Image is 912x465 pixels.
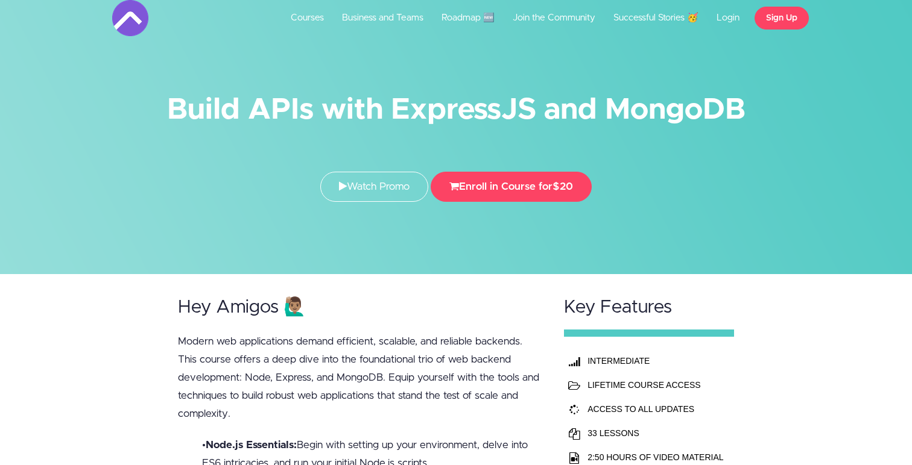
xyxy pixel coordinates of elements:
td: LIFETIME COURSE ACCESS [584,373,726,397]
button: Enroll in Course for$20 [431,172,592,202]
h2: Key Features [564,298,734,317]
th: INTERMEDIATE [584,349,726,373]
td: ACCESS TO ALL UPDATES [584,397,726,421]
p: Modern web applications demand efficient, scalable, and reliable backends. This course offers a d... [178,332,541,423]
h2: Hey Amigos 🙋🏽‍♂️ [178,298,541,317]
td: 33 LESSONS [584,421,726,445]
span: $20 [553,181,573,192]
a: Watch Promo [320,172,428,202]
h1: Build APIs with ExpressJS and MongoDB [112,96,800,123]
b: Node.js Essentials: [206,440,297,450]
a: Sign Up [755,7,809,30]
